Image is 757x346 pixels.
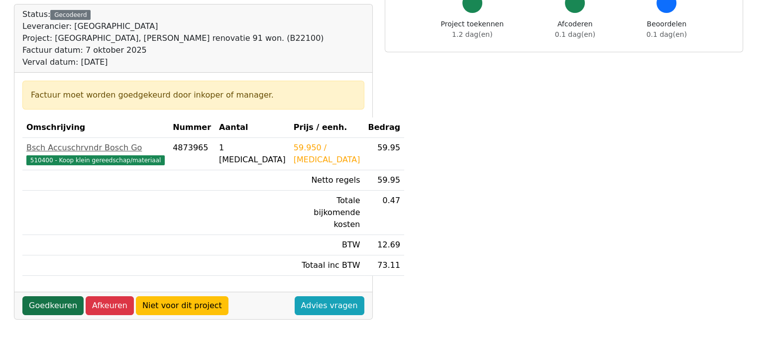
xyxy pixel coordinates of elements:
[364,117,404,138] th: Bedrag
[290,117,364,138] th: Prijs / eenh.
[31,89,356,101] div: Factuur moet worden goedgekeurd door inkoper of manager.
[364,255,404,276] td: 73.11
[50,10,91,20] div: Gecodeerd
[169,138,215,170] td: 4873965
[22,20,324,32] div: Leverancier: [GEOGRAPHIC_DATA]
[452,30,492,38] span: 1.2 dag(en)
[294,142,360,166] div: 59.950 / [MEDICAL_DATA]
[169,117,215,138] th: Nummer
[441,19,504,40] div: Project toekennen
[22,296,84,315] a: Goedkeuren
[22,8,324,68] div: Status:
[22,32,324,44] div: Project: [GEOGRAPHIC_DATA], [PERSON_NAME] renovatie 91 won. (B22100)
[136,296,228,315] a: Niet voor dit project
[555,30,595,38] span: 0.1 dag(en)
[22,44,324,56] div: Factuur datum: 7 oktober 2025
[290,255,364,276] td: Totaal inc BTW
[26,142,165,166] a: Bsch Accuschrvndr Bosch Go510400 - Koop klein gereedschap/materiaal
[86,296,134,315] a: Afkeuren
[219,142,286,166] div: 1 [MEDICAL_DATA]
[364,235,404,255] td: 12.69
[555,19,595,40] div: Afcoderen
[22,56,324,68] div: Verval datum: [DATE]
[215,117,290,138] th: Aantal
[295,296,364,315] a: Advies vragen
[647,30,687,38] span: 0.1 dag(en)
[26,155,165,165] span: 510400 - Koop klein gereedschap/materiaal
[364,138,404,170] td: 59.95
[364,170,404,191] td: 59.95
[647,19,687,40] div: Beoordelen
[290,235,364,255] td: BTW
[290,191,364,235] td: Totale bijkomende kosten
[26,142,165,154] div: Bsch Accuschrvndr Bosch Go
[290,170,364,191] td: Netto regels
[22,117,169,138] th: Omschrijving
[364,191,404,235] td: 0.47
